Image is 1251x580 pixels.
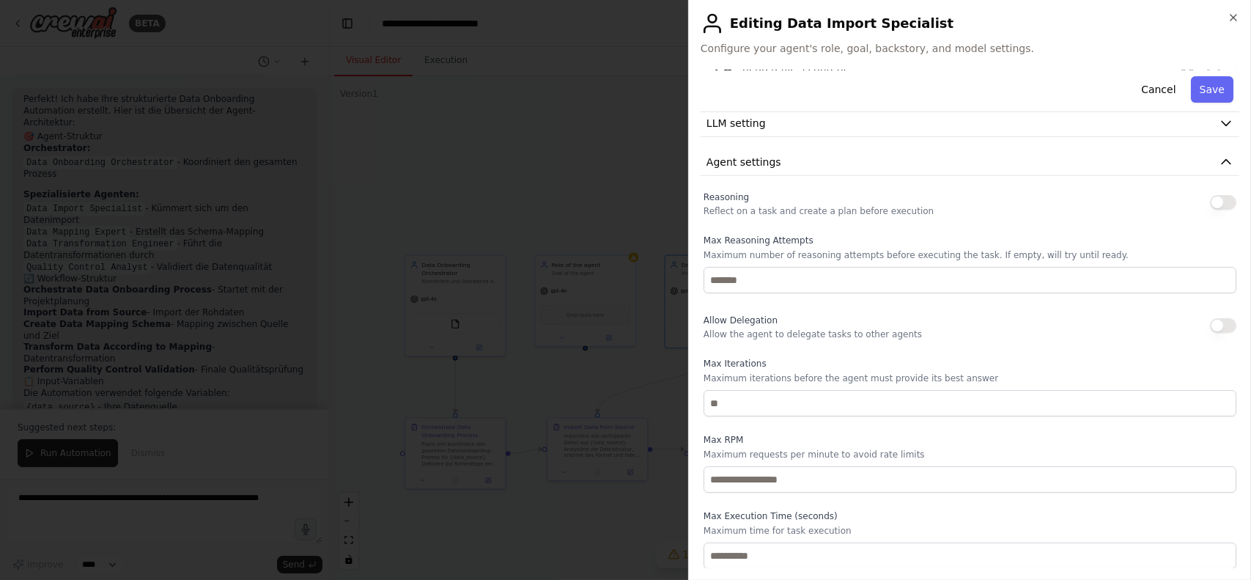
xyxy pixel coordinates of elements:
span: Configure your agent's role, goal, backstory, and model settings. [701,41,1239,56]
button: Agent settings [701,149,1239,176]
p: Maximum iterations before the agent must provide its best answer [704,372,1236,384]
span: Allow Delegation [704,315,778,326]
p: Maximum requests per minute to avoid rate limits [704,449,1236,460]
label: Max Iterations [704,358,1236,370]
p: Maximum number of reasoning attempts before executing the task. If empty, will try until ready. [704,249,1236,261]
span: Agent settings [706,155,781,169]
label: Max Reasoning Attempts [704,235,1236,246]
label: Max RPM [704,434,1236,446]
span: Reasoning [704,192,749,202]
p: Maximum time for task execution [704,525,1236,537]
p: Reflect on a task and create a plan before execution [704,205,934,217]
span: LLM setting [706,116,766,131]
button: Cancel [1132,76,1184,103]
p: Allow the agent to delegate tasks to other agents [704,328,922,340]
button: LLM setting [701,110,1239,137]
button: Save [1191,76,1233,103]
label: Max Execution Time (seconds) [704,510,1236,522]
h2: Editing Data Import Specialist [701,12,1239,35]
